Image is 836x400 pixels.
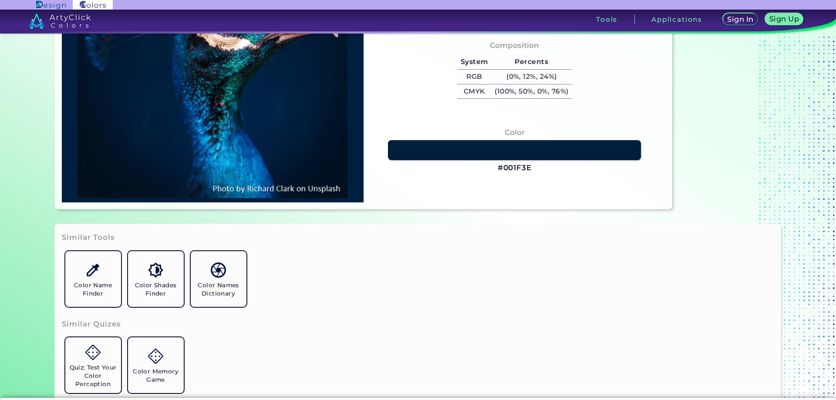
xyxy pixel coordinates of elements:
[491,55,572,69] h5: Percents
[125,248,187,310] a: Color Shades Finder
[491,70,572,84] h5: (0%, 12%, 24%)
[457,84,491,99] h5: CMYK
[85,262,101,278] img: icon_color_name_finder.svg
[596,16,617,23] h3: Tools
[62,232,115,243] h3: Similar Tools
[187,248,250,310] a: Color Names Dictionary
[36,1,65,9] img: ArtyClick Design logo
[131,367,180,384] h5: Color Memory Game
[131,281,180,298] h5: Color Shades Finder
[62,334,125,397] a: Quiz: Test Your Color Perception
[651,16,702,23] h3: Applications
[148,262,163,278] img: icon_color_shades.svg
[69,281,118,298] h5: Color Name Finder
[69,363,118,388] h5: Quiz: Test Your Color Perception
[85,345,101,360] img: icon_game.svg
[211,262,226,278] img: icon_color_names_dictionary.svg
[491,84,572,99] h5: (100%, 50%, 0%, 76%)
[148,349,163,364] img: icon_game.svg
[125,334,187,397] a: Color Memory Game
[723,13,758,25] a: Sign In
[62,248,125,310] a: Color Name Finder
[505,126,525,139] h4: Color
[62,319,121,329] h3: Similar Quizes
[766,13,803,25] a: Sign Up
[490,39,539,52] h4: Composition
[770,15,799,22] h5: Sign Up
[29,13,91,29] img: logo_artyclick_colors_white.svg
[194,281,243,298] h5: Color Names Dictionary
[457,70,491,84] h5: RGB
[728,16,753,23] h5: Sign In
[457,55,491,69] h5: System
[498,163,532,173] h3: #001F3E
